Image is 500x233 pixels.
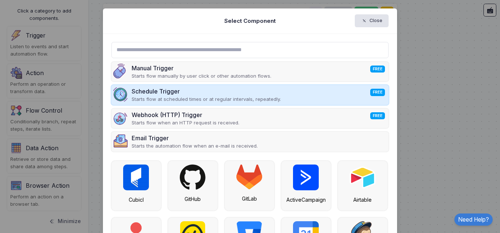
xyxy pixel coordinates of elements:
div: Airtable [342,196,384,204]
p: Starts flow manually by user click or other automation flows. [132,73,271,80]
h5: Select Component [224,17,276,25]
div: GitLab [228,195,271,202]
a: Need Help? [454,213,493,226]
div: Email Trigger [132,134,258,142]
button: Close [355,14,389,27]
p: Starts the automation flow when an e-mail is received. [132,142,258,150]
span: FREE [370,66,385,73]
img: active-campaign.png [293,165,319,190]
img: webhook-v2.png [113,110,128,125]
p: Starts flow when an HTTP request is received. [132,119,239,127]
img: github.svg [180,165,206,190]
div: Schedule Trigger [132,87,281,96]
img: email.png [113,134,128,148]
div: Manual Trigger [132,64,271,73]
img: gitlab.svg [236,165,262,189]
div: GitHub [172,195,214,203]
div: ActiveCampaign [285,196,327,204]
p: Starts flow at scheduled times or at regular intervals, repeatedly. [132,96,281,103]
span: FREE [370,89,385,96]
img: manual.png [113,64,128,78]
img: airtable.png [350,165,375,190]
span: FREE [370,112,385,119]
img: schedule.png [113,87,128,102]
div: Webhook (HTTP) Trigger [132,110,239,119]
img: cubicl.jpg [123,165,149,190]
div: Cubicl [115,196,157,204]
